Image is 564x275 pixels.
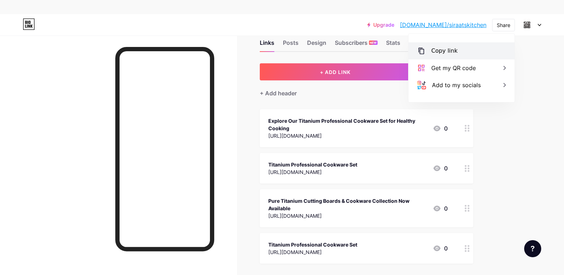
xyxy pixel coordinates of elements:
[400,21,486,29] a: [DOMAIN_NAME]/siraatskitchen
[433,164,448,173] div: 0
[320,69,350,75] span: + ADD LINK
[268,132,427,139] div: [URL][DOMAIN_NAME]
[260,38,274,51] div: Links
[335,38,378,51] div: Subscribers
[433,204,448,213] div: 0
[433,124,448,133] div: 0
[497,21,510,29] div: Share
[268,117,427,132] div: Explore Our Titanium Professional Cookware Set for Healthy Cooking
[307,38,326,51] div: Design
[370,41,376,45] span: NEW
[433,244,448,253] div: 0
[268,168,357,176] div: [URL][DOMAIN_NAME]
[431,47,458,55] div: Copy link
[268,248,357,256] div: [URL][DOMAIN_NAME]
[386,38,400,51] div: Stats
[268,212,427,220] div: [URL][DOMAIN_NAME]
[268,197,427,212] div: Pure Titanium Cutting Boards & Cookware Collection Now Available
[260,63,411,80] button: + ADD LINK
[268,241,357,248] div: Titanium Professional Cookware Set
[431,64,476,72] div: Get my QR code
[367,22,394,28] a: Upgrade
[268,161,357,168] div: Titanium Professional Cookware Set
[260,89,297,97] div: + Add header
[520,18,534,32] img: siraatskitchen
[432,81,481,89] div: Add to my socials
[283,38,299,51] div: Posts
